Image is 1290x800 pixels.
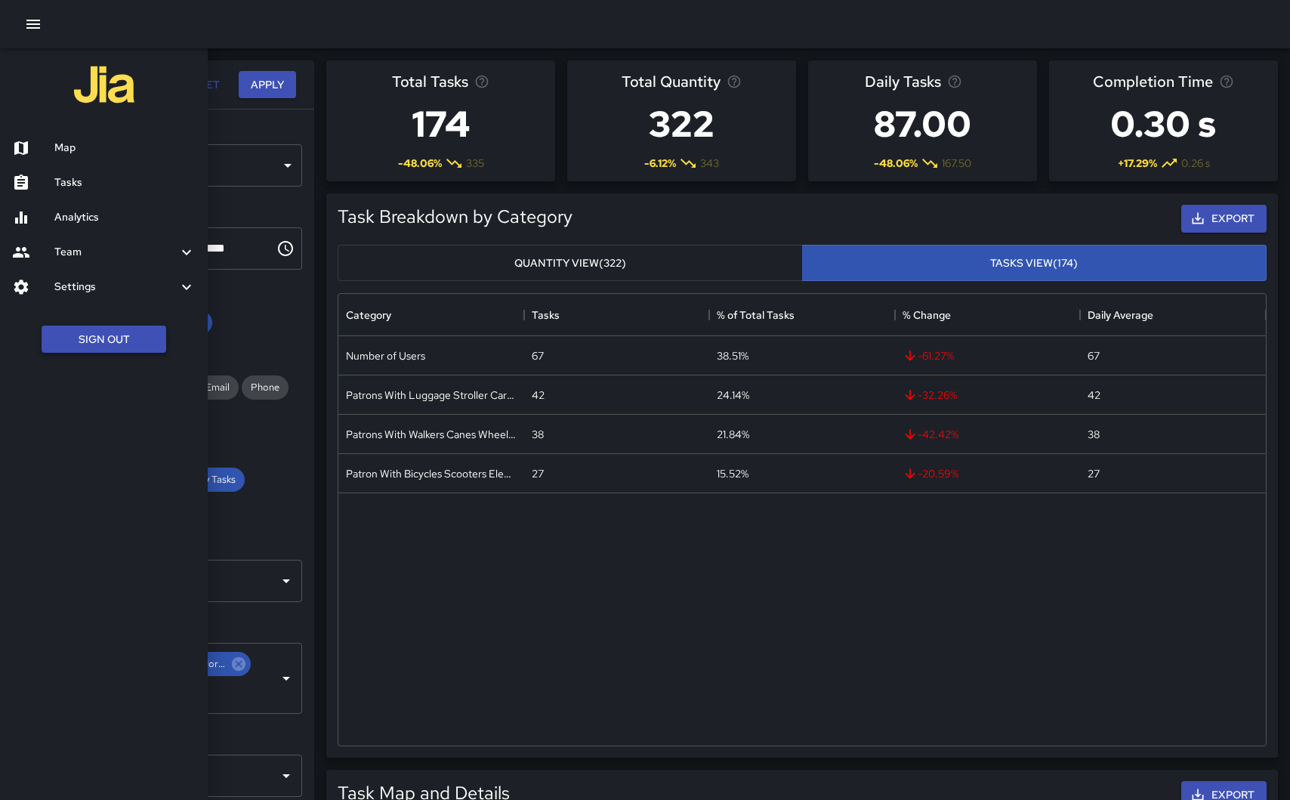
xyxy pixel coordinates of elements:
h6: Map [54,140,196,156]
img: jia-logo [74,54,134,115]
h6: Tasks [54,175,196,191]
h6: Settings [54,279,177,295]
button: Sign Out [42,326,166,354]
h6: Analytics [54,209,196,226]
h6: Team [54,244,177,261]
